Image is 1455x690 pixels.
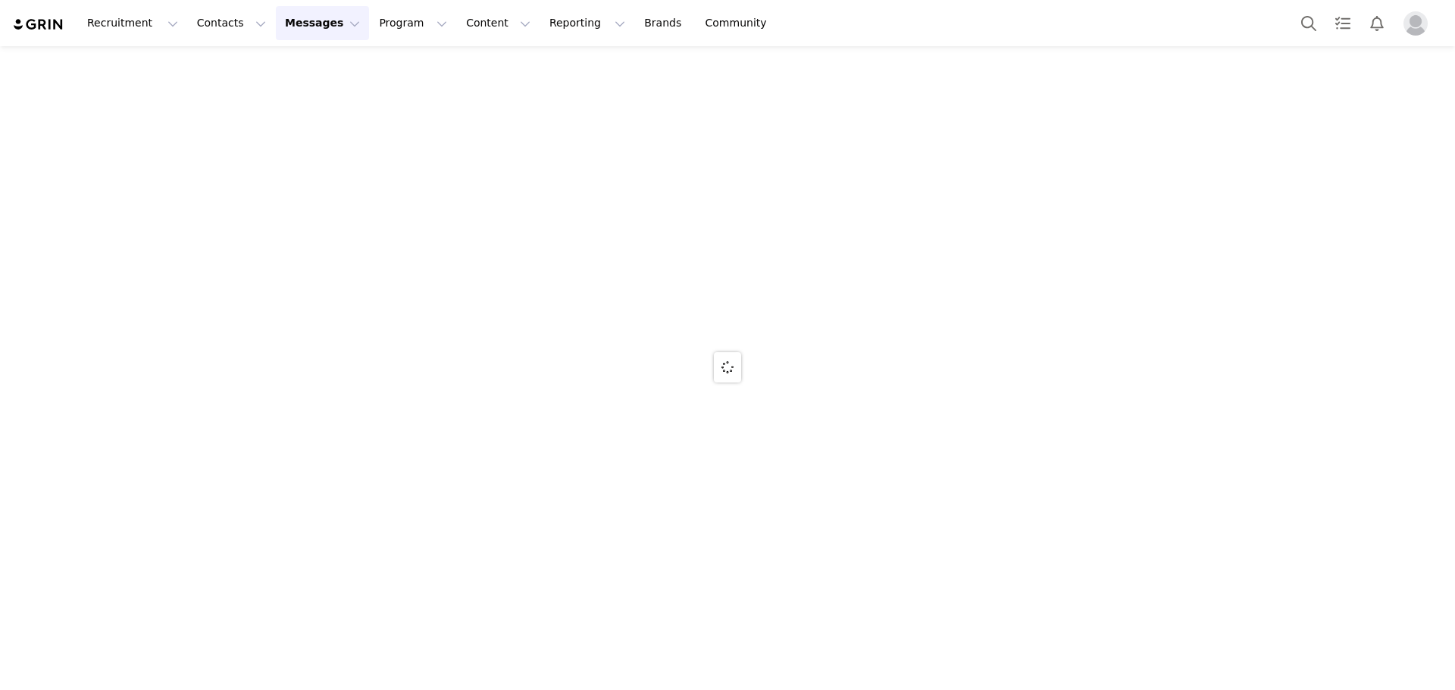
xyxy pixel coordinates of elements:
button: Recruitment [78,6,187,40]
a: Community [696,6,783,40]
button: Search [1292,6,1325,40]
img: grin logo [12,17,65,32]
button: Contacts [188,6,275,40]
a: Tasks [1326,6,1360,40]
button: Program [370,6,456,40]
button: Messages [276,6,369,40]
button: Reporting [540,6,634,40]
button: Notifications [1360,6,1394,40]
a: Brands [635,6,695,40]
img: placeholder-profile.jpg [1403,11,1428,36]
button: Profile [1394,11,1443,36]
button: Content [457,6,540,40]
